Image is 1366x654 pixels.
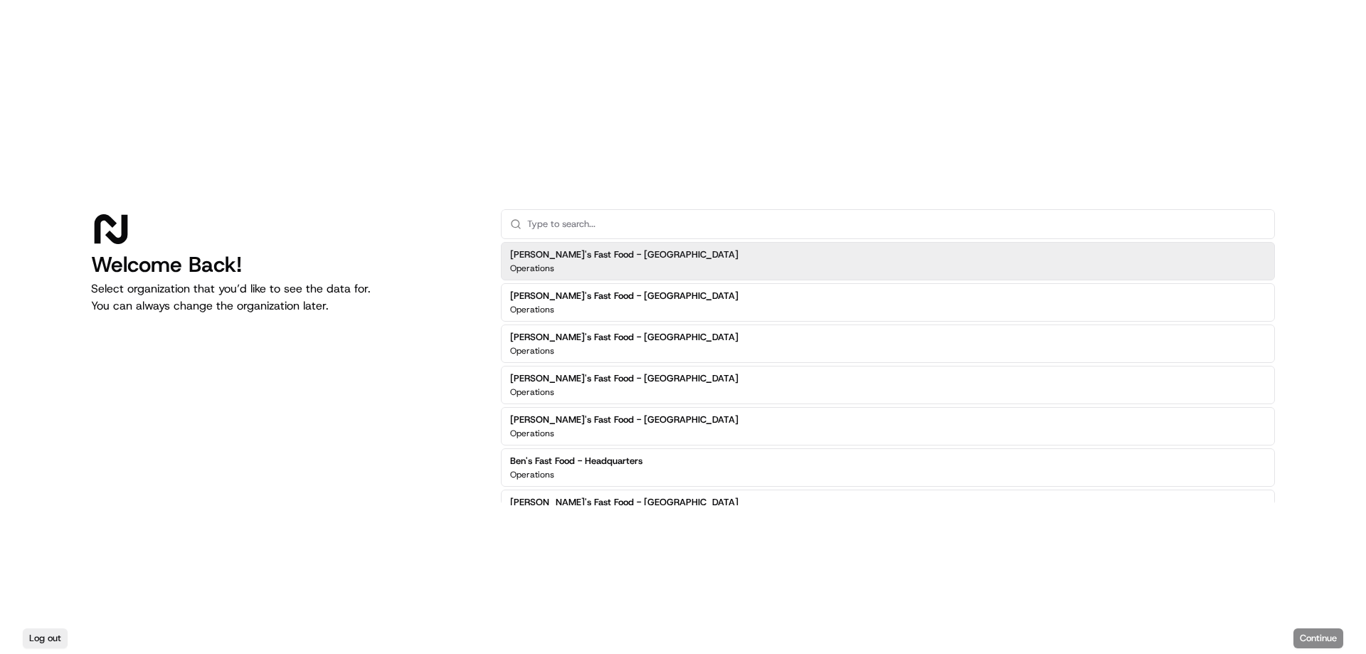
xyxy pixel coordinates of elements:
[510,428,554,439] p: Operations
[510,290,738,302] h2: [PERSON_NAME]'s Fast Food - [GEOGRAPHIC_DATA]
[510,331,738,344] h2: [PERSON_NAME]'s Fast Food - [GEOGRAPHIC_DATA]
[510,263,554,274] p: Operations
[510,386,554,398] p: Operations
[91,252,478,278] h1: Welcome Back!
[510,455,642,468] h2: Ben's Fast Food - Headquarters
[510,413,738,426] h2: [PERSON_NAME]'s Fast Food - [GEOGRAPHIC_DATA]
[510,345,554,357] p: Operations
[527,210,1266,238] input: Type to search...
[510,469,554,480] p: Operations
[91,280,478,315] p: Select organization that you’d like to see the data for. You can always change the organization l...
[510,496,738,509] h2: [PERSON_NAME]'s Fast Food - [GEOGRAPHIC_DATA]
[510,304,554,315] p: Operations
[510,248,738,261] h2: [PERSON_NAME]'s Fast Food - [GEOGRAPHIC_DATA]
[23,628,68,648] button: Log out
[510,372,738,385] h2: [PERSON_NAME]'s Fast Food - [GEOGRAPHIC_DATA]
